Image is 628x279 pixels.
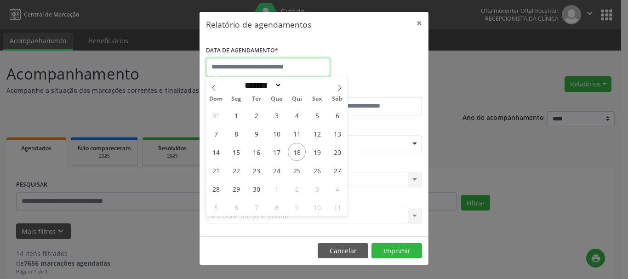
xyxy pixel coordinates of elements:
select: Month [241,80,282,90]
span: Setembro 10, 2025 [268,125,285,142]
span: Outubro 7, 2025 [247,198,265,216]
span: Setembro 1, 2025 [227,106,245,124]
span: Setembro 29, 2025 [227,180,245,198]
span: Outubro 5, 2025 [207,198,225,216]
span: Setembro 4, 2025 [288,106,306,124]
span: Outubro 1, 2025 [268,180,285,198]
span: Sex [307,96,327,102]
span: Setembro 22, 2025 [227,161,245,179]
label: DATA DE AGENDAMENTO [206,44,278,58]
button: Close [410,12,428,34]
span: Setembro 19, 2025 [308,143,326,161]
span: Setembro 16, 2025 [247,143,265,161]
span: Dom [206,96,226,102]
span: Setembro 20, 2025 [328,143,346,161]
span: Outubro 11, 2025 [328,198,346,216]
span: Setembro 6, 2025 [328,106,346,124]
span: Outubro 4, 2025 [328,180,346,198]
span: Setembro 18, 2025 [288,143,306,161]
button: Cancelar [318,243,368,259]
span: Agosto 31, 2025 [207,106,225,124]
span: Setembro 3, 2025 [268,106,285,124]
span: Setembro 26, 2025 [308,161,326,179]
span: Setembro 2, 2025 [247,106,265,124]
span: Setembro 17, 2025 [268,143,285,161]
span: Outubro 2, 2025 [288,180,306,198]
span: Setembro 8, 2025 [227,125,245,142]
span: Outubro 9, 2025 [288,198,306,216]
span: Setembro 25, 2025 [288,161,306,179]
span: Setembro 5, 2025 [308,106,326,124]
span: Setembro 21, 2025 [207,161,225,179]
label: ATÉ [316,83,422,97]
span: Outubro 8, 2025 [268,198,285,216]
span: Setembro 15, 2025 [227,143,245,161]
input: Year [282,80,312,90]
span: Qui [287,96,307,102]
span: Setembro 24, 2025 [268,161,285,179]
span: Seg [226,96,246,102]
span: Setembro 30, 2025 [247,180,265,198]
span: Outubro 6, 2025 [227,198,245,216]
button: Imprimir [371,243,422,259]
span: Setembro 11, 2025 [288,125,306,142]
span: Setembro 9, 2025 [247,125,265,142]
span: Setembro 27, 2025 [328,161,346,179]
span: Setembro 13, 2025 [328,125,346,142]
span: Qua [267,96,287,102]
span: Setembro 23, 2025 [247,161,265,179]
span: Ter [246,96,267,102]
span: Outubro 10, 2025 [308,198,326,216]
span: Setembro 28, 2025 [207,180,225,198]
span: Setembro 7, 2025 [207,125,225,142]
span: Setembro 12, 2025 [308,125,326,142]
h5: Relatório de agendamentos [206,18,311,30]
span: Setembro 14, 2025 [207,143,225,161]
span: Outubro 3, 2025 [308,180,326,198]
span: Sáb [327,96,348,102]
